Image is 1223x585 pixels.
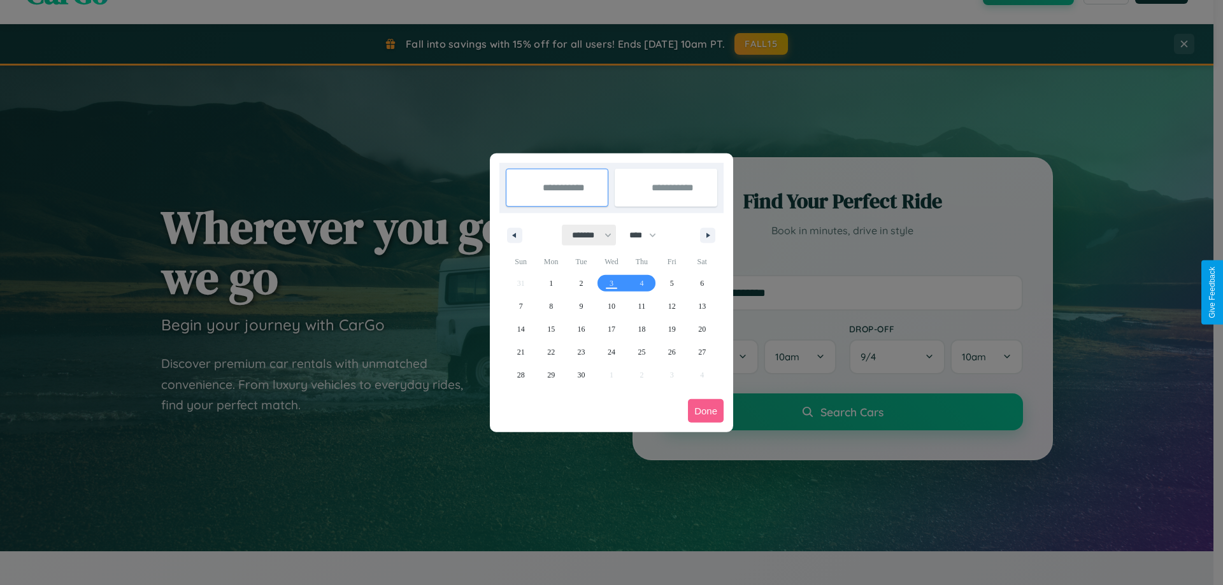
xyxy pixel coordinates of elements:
span: Tue [566,251,596,272]
span: 26 [668,341,676,363]
span: 17 [608,318,615,341]
span: 15 [547,318,555,341]
button: 9 [566,295,596,318]
button: 20 [687,318,717,341]
button: 11 [627,295,657,318]
span: 28 [517,363,525,386]
span: 10 [608,295,615,318]
button: 3 [596,272,626,295]
button: 30 [566,363,596,386]
span: 16 [578,318,585,341]
span: 18 [638,318,645,341]
button: 8 [536,295,566,318]
span: 12 [668,295,676,318]
span: 6 [700,272,704,295]
button: 27 [687,341,717,363]
button: 1 [536,272,566,295]
span: Fri [657,251,687,272]
span: 19 [668,318,676,341]
button: 28 [506,363,536,386]
span: Thu [627,251,657,272]
span: 30 [578,363,585,386]
button: 14 [506,318,536,341]
span: 24 [608,341,615,363]
button: 19 [657,318,687,341]
span: 3 [610,272,613,295]
span: 13 [698,295,706,318]
button: 12 [657,295,687,318]
button: 5 [657,272,687,295]
button: 6 [687,272,717,295]
button: 7 [506,295,536,318]
span: 7 [519,295,523,318]
button: 4 [627,272,657,295]
button: 18 [627,318,657,341]
button: Done [688,399,724,423]
button: 22 [536,341,566,363]
span: 8 [549,295,553,318]
span: 5 [670,272,674,295]
button: 15 [536,318,566,341]
button: 2 [566,272,596,295]
button: 23 [566,341,596,363]
span: 22 [547,341,555,363]
button: 25 [627,341,657,363]
span: Wed [596,251,626,272]
button: 16 [566,318,596,341]
span: 9 [580,295,583,318]
span: 27 [698,341,706,363]
span: 2 [580,272,583,295]
button: 21 [506,341,536,363]
span: 21 [517,341,525,363]
button: 17 [596,318,626,341]
span: Sun [506,251,536,272]
span: 11 [638,295,646,318]
span: 14 [517,318,525,341]
span: 29 [547,363,555,386]
span: 23 [578,341,585,363]
span: 25 [638,341,645,363]
button: 26 [657,341,687,363]
span: 1 [549,272,553,295]
span: Mon [536,251,566,272]
span: 4 [640,272,643,295]
span: 20 [698,318,706,341]
div: Give Feedback [1208,267,1217,318]
span: Sat [687,251,717,272]
button: 24 [596,341,626,363]
button: 13 [687,295,717,318]
button: 10 [596,295,626,318]
button: 29 [536,363,566,386]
